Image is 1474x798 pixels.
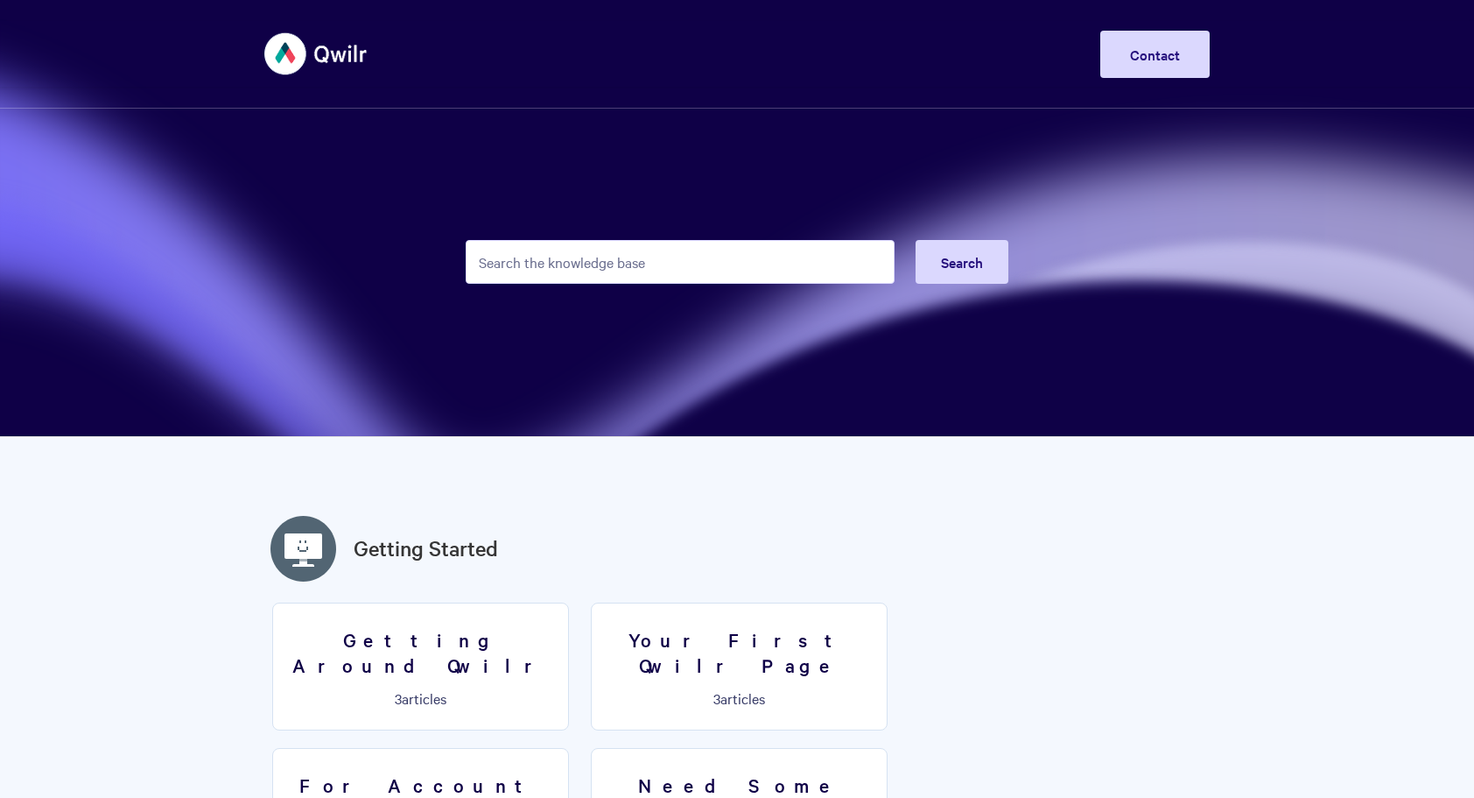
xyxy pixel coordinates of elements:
img: Qwilr Help Center [264,21,368,87]
a: Getting Around Qwilr 3articles [272,603,569,731]
p: articles [284,690,558,706]
span: Search [941,252,983,272]
span: 3 [395,689,402,708]
input: Search the knowledge base [466,240,895,284]
a: Your First Qwilr Page 3articles [591,603,888,731]
h3: Getting Around Qwilr [284,627,558,677]
span: 3 [713,689,720,708]
button: Search [916,240,1008,284]
a: Contact [1100,31,1210,78]
h3: Your First Qwilr Page [602,627,876,677]
p: articles [602,690,876,706]
a: Getting Started [354,533,498,564]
